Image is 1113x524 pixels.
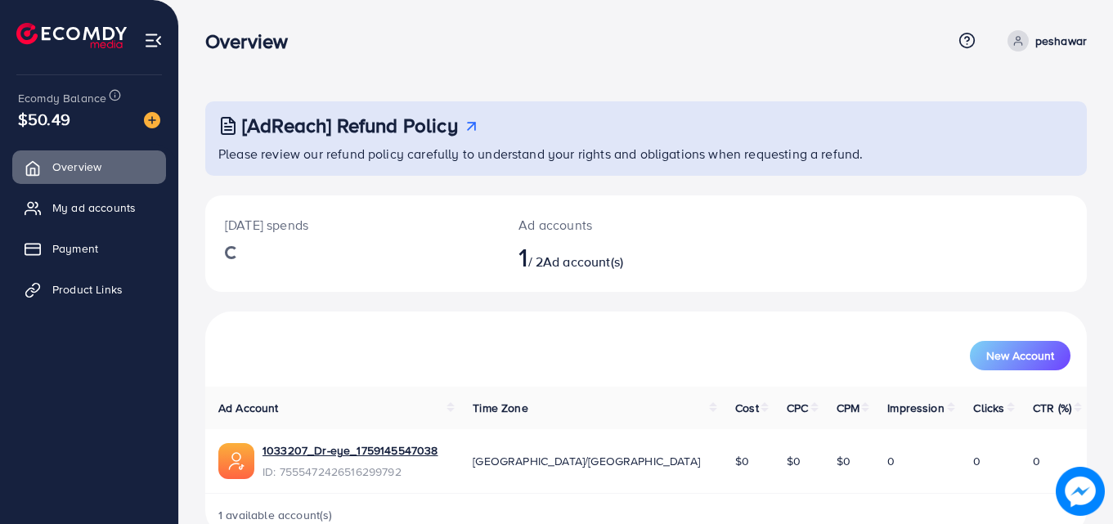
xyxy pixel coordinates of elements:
span: Clicks [973,400,1004,416]
span: Product Links [52,281,123,298]
span: $0 [735,453,749,469]
p: Please review our refund policy carefully to understand your rights and obligations when requesti... [218,144,1077,163]
span: New Account [986,350,1054,361]
span: 0 [887,453,895,469]
h3: [AdReach] Refund Policy [242,114,458,137]
span: 1 [518,238,527,275]
span: Overview [52,159,101,175]
span: Ecomdy Balance [18,90,106,106]
span: Cost [735,400,759,416]
span: 0 [1033,453,1040,469]
span: 1 available account(s) [218,507,333,523]
button: New Account [970,341,1070,370]
a: Overview [12,150,166,183]
h3: Overview [205,29,301,53]
p: Ad accounts [518,215,700,235]
span: Ad Account [218,400,279,416]
img: logo [16,23,127,48]
img: ic-ads-acc.e4c84228.svg [218,443,254,479]
span: My ad accounts [52,199,136,216]
span: Payment [52,240,98,257]
a: peshawar [1001,30,1087,52]
a: 1033207_Dr-eye_1759145547038 [263,442,438,459]
span: Time Zone [473,400,527,416]
img: image [1056,467,1104,515]
span: Ad account(s) [543,253,623,271]
img: menu [144,31,163,50]
img: image [144,112,160,128]
span: CPM [837,400,859,416]
span: Impression [887,400,945,416]
span: $0 [837,453,850,469]
span: CTR (%) [1033,400,1071,416]
a: Payment [12,232,166,265]
a: Product Links [12,273,166,306]
span: $0 [787,453,801,469]
span: [GEOGRAPHIC_DATA]/[GEOGRAPHIC_DATA] [473,453,700,469]
p: [DATE] spends [225,215,479,235]
span: $50.49 [18,107,70,131]
a: My ad accounts [12,191,166,224]
span: 0 [973,453,981,469]
p: peshawar [1035,31,1087,51]
span: CPC [787,400,808,416]
span: ID: 7555472426516299792 [263,464,438,480]
h2: / 2 [518,241,700,272]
